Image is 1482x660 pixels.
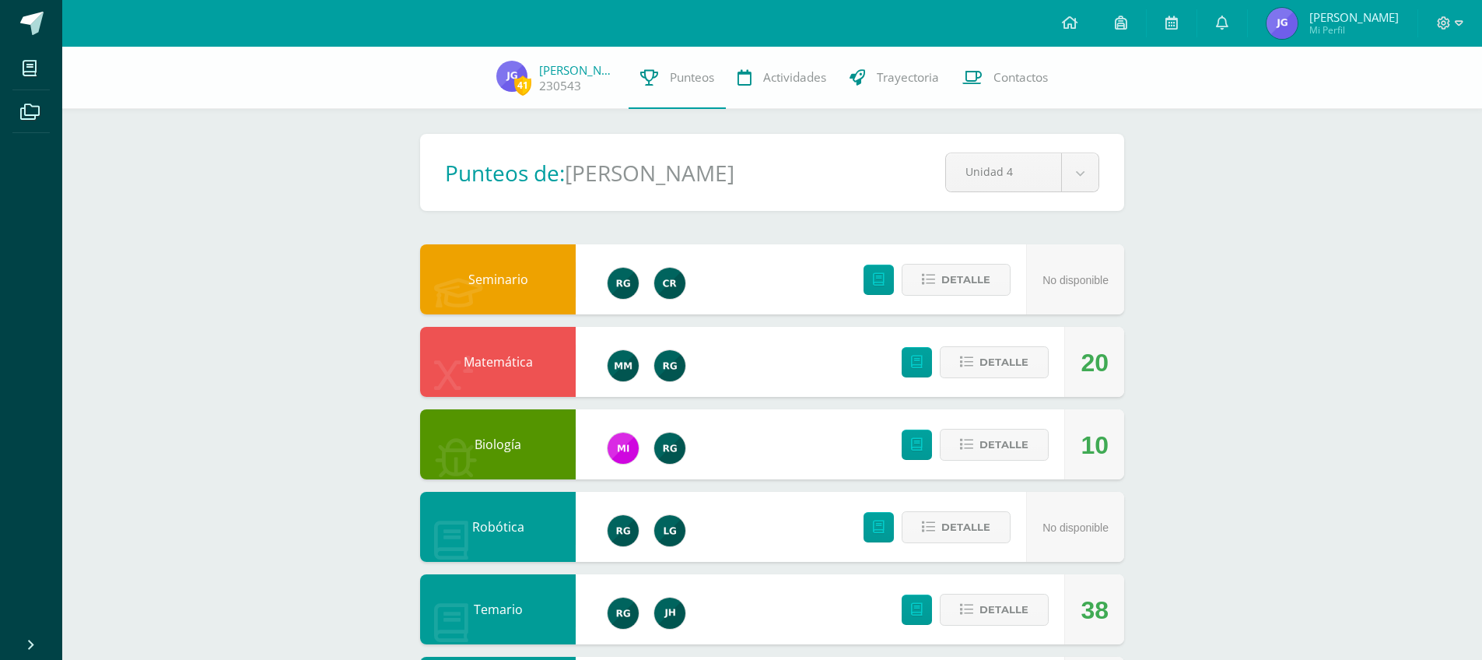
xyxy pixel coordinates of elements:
[496,61,527,92] img: 7508436b93df9c51f60c43dce51d0d58.png
[1042,521,1109,534] span: No disponible
[654,433,685,464] img: 24ef3269677dd7dd963c57b86ff4a022.png
[420,574,576,644] div: Temario
[1309,23,1399,37] span: Mi Perfil
[420,409,576,479] div: Biología
[941,265,990,294] span: Detalle
[654,515,685,546] img: d623eda778747ddb571c6f862ad83539.png
[965,153,1042,190] span: Unidad 4
[514,75,531,95] span: 41
[941,513,990,542] span: Detalle
[539,62,617,78] a: [PERSON_NAME]
[654,598,685,629] img: 2f952caa3f07b7df01ee2ceb26827530.png
[608,433,639,464] img: e71b507b6b1ebf6fbe7886fc31de659d.png
[993,69,1048,86] span: Contactos
[629,47,726,109] a: Punteos
[654,268,685,299] img: e534704a03497a621ce20af3abe0ca0c.png
[1081,328,1109,398] div: 20
[979,348,1028,377] span: Detalle
[654,350,685,381] img: 24ef3269677dd7dd963c57b86ff4a022.png
[979,595,1028,624] span: Detalle
[608,350,639,381] img: ea0e1a9c59ed4b58333b589e14889882.png
[608,268,639,299] img: 24ef3269677dd7dd963c57b86ff4a022.png
[420,244,576,314] div: Seminario
[608,598,639,629] img: 24ef3269677dd7dd963c57b86ff4a022.png
[670,69,714,86] span: Punteos
[838,47,951,109] a: Trayectoria
[565,158,734,188] h1: [PERSON_NAME]
[420,327,576,397] div: Matemática
[940,429,1049,461] button: Detalle
[539,78,581,94] a: 230543
[902,264,1011,296] button: Detalle
[608,515,639,546] img: 24ef3269677dd7dd963c57b86ff4a022.png
[940,346,1049,378] button: Detalle
[420,492,576,562] div: Robótica
[726,47,838,109] a: Actividades
[951,47,1060,109] a: Contactos
[1267,8,1298,39] img: 7508436b93df9c51f60c43dce51d0d58.png
[445,158,565,188] h1: Punteos de:
[1309,9,1399,25] span: [PERSON_NAME]
[1081,575,1109,645] div: 38
[979,430,1028,459] span: Detalle
[946,153,1098,191] a: Unidad 4
[1042,274,1109,286] span: No disponible
[940,594,1049,626] button: Detalle
[763,69,826,86] span: Actividades
[877,69,939,86] span: Trayectoria
[1081,410,1109,480] div: 10
[902,511,1011,543] button: Detalle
